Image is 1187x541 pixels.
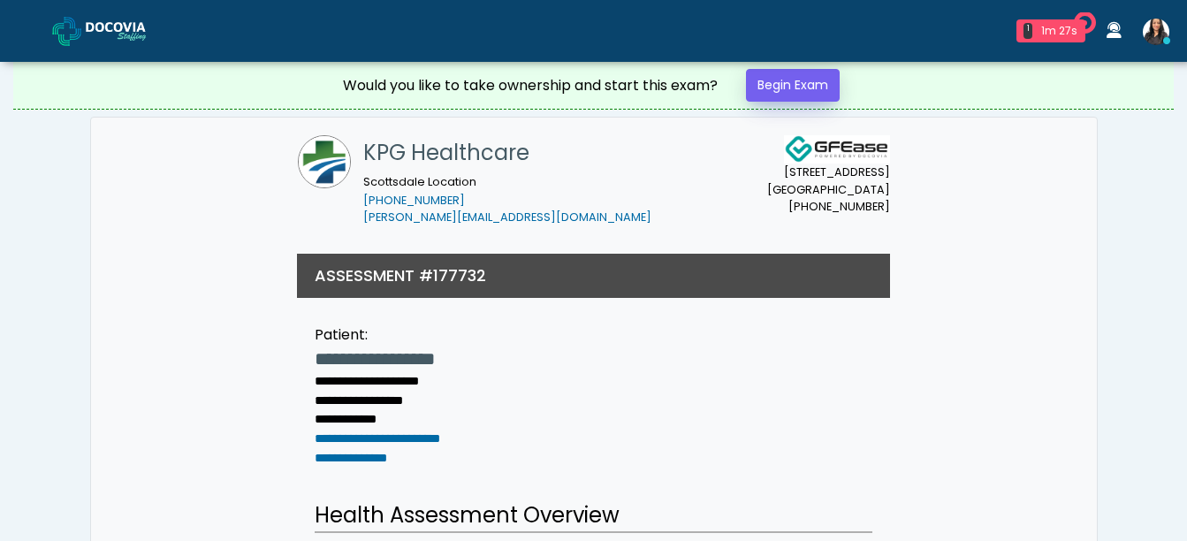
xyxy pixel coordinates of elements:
[86,22,174,40] img: Docovia
[1143,19,1169,45] img: Viral Patel
[767,164,890,215] small: [STREET_ADDRESS] [GEOGRAPHIC_DATA] [PHONE_NUMBER]
[746,69,840,102] a: Begin Exam
[315,499,872,533] h2: Health Assessment Overview
[363,135,651,171] h1: KPG Healthcare
[1006,12,1096,50] a: 1 1m 27s
[784,135,890,164] img: Docovia Staffing Logo
[315,264,486,286] h3: ASSESSMENT #177732
[315,324,493,346] div: Patient:
[363,174,651,225] small: Scottsdale Location
[363,210,651,225] a: [PERSON_NAME][EMAIL_ADDRESS][DOMAIN_NAME]
[1023,23,1032,39] div: 1
[298,135,351,188] img: KPG Healthcare
[343,75,718,96] div: Would you like to take ownership and start this exam?
[52,17,81,46] img: Docovia
[52,2,174,59] a: Docovia
[363,193,465,208] a: [PHONE_NUMBER]
[1039,23,1078,39] div: 1m 27s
